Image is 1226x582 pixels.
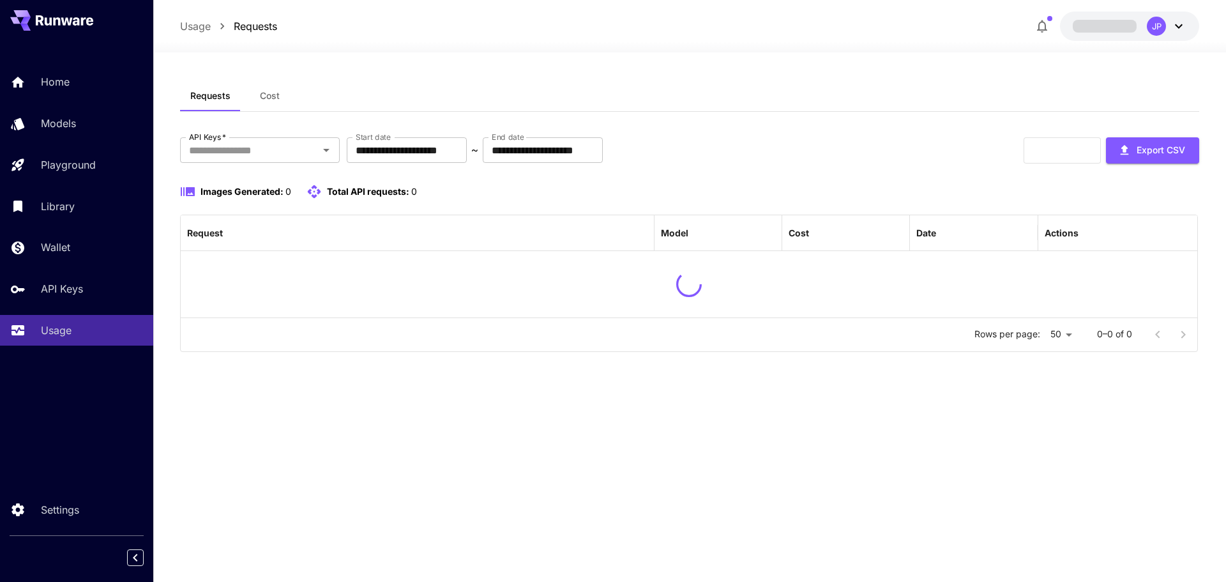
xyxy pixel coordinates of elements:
[260,90,280,102] span: Cost
[41,323,72,338] p: Usage
[41,157,96,172] p: Playground
[317,141,335,159] button: Open
[41,199,75,214] p: Library
[285,186,291,197] span: 0
[41,281,83,296] p: API Keys
[1060,11,1199,41] button: JP
[1045,325,1077,344] div: 50
[234,19,277,34] a: Requests
[127,549,144,566] button: Collapse sidebar
[492,132,524,142] label: End date
[1106,137,1199,164] button: Export CSV
[471,142,478,158] p: ~
[190,90,231,102] span: Requests
[41,240,70,255] p: Wallet
[916,227,936,238] div: Date
[41,116,76,131] p: Models
[1097,328,1132,341] p: 0–0 of 0
[789,227,809,238] div: Cost
[974,328,1040,341] p: Rows per page:
[356,132,391,142] label: Start date
[187,227,223,238] div: Request
[41,502,79,517] p: Settings
[411,186,417,197] span: 0
[180,19,277,34] nav: breadcrumb
[189,132,226,142] label: API Keys
[661,227,688,238] div: Model
[180,19,211,34] a: Usage
[1045,227,1078,238] div: Actions
[1147,17,1166,36] div: JP
[137,546,153,569] div: Collapse sidebar
[201,186,284,197] span: Images Generated:
[327,186,409,197] span: Total API requests:
[41,74,70,89] p: Home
